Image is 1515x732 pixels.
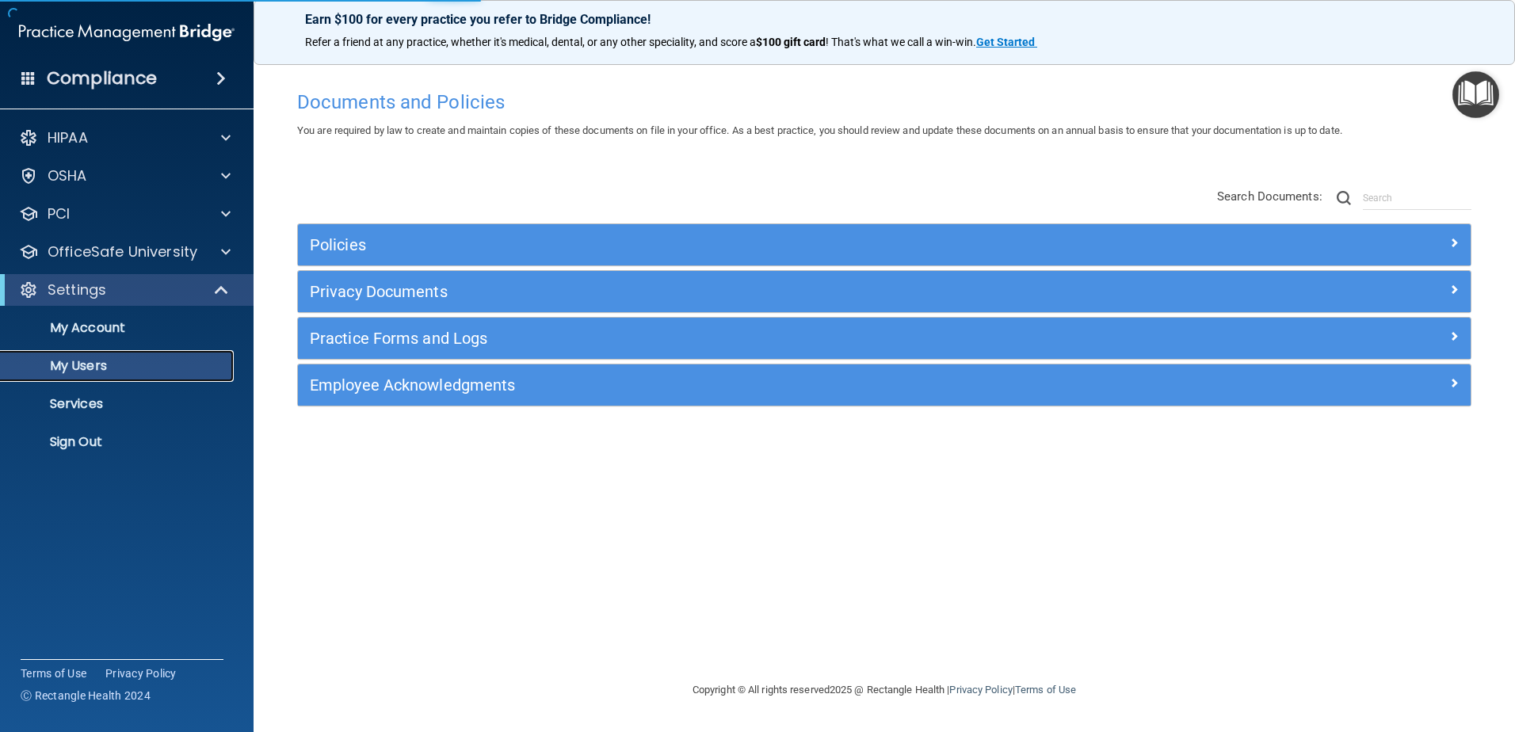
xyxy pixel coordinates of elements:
strong: Get Started [976,36,1035,48]
a: Terms of Use [21,665,86,681]
h4: Documents and Policies [297,92,1471,112]
a: PCI [19,204,231,223]
a: Settings [19,280,230,299]
p: My Users [10,358,227,374]
img: PMB logo [19,17,235,48]
h5: Employee Acknowledgments [310,376,1166,394]
p: HIPAA [48,128,88,147]
a: Policies [310,232,1459,257]
p: PCI [48,204,70,223]
a: HIPAA [19,128,231,147]
p: OfficeSafe University [48,242,197,261]
h5: Privacy Documents [310,283,1166,300]
a: Employee Acknowledgments [310,372,1459,398]
p: Sign Out [10,434,227,450]
a: OfficeSafe University [19,242,231,261]
span: Search Documents: [1217,189,1322,204]
a: Privacy Policy [949,684,1012,696]
a: Get Started [976,36,1037,48]
p: OSHA [48,166,87,185]
a: OSHA [19,166,231,185]
strong: $100 gift card [756,36,826,48]
h4: Compliance [47,67,157,90]
div: Copyright © All rights reserved 2025 @ Rectangle Health | | [595,665,1173,715]
img: ic-search.3b580494.png [1337,191,1351,205]
span: Ⓒ Rectangle Health 2024 [21,688,151,703]
span: You are required by law to create and maintain copies of these documents on file in your office. ... [297,124,1342,136]
button: Open Resource Center [1452,71,1499,118]
p: Services [10,396,227,412]
a: Privacy Documents [310,279,1459,304]
a: Terms of Use [1015,684,1076,696]
h5: Practice Forms and Logs [310,330,1166,347]
p: My Account [10,320,227,336]
p: Settings [48,280,106,299]
input: Search [1363,186,1471,210]
p: Earn $100 for every practice you refer to Bridge Compliance! [305,12,1463,27]
span: ! That's what we call a win-win. [826,36,976,48]
a: Practice Forms and Logs [310,326,1459,351]
span: Refer a friend at any practice, whether it's medical, dental, or any other speciality, and score a [305,36,756,48]
h5: Policies [310,236,1166,254]
a: Privacy Policy [105,665,177,681]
